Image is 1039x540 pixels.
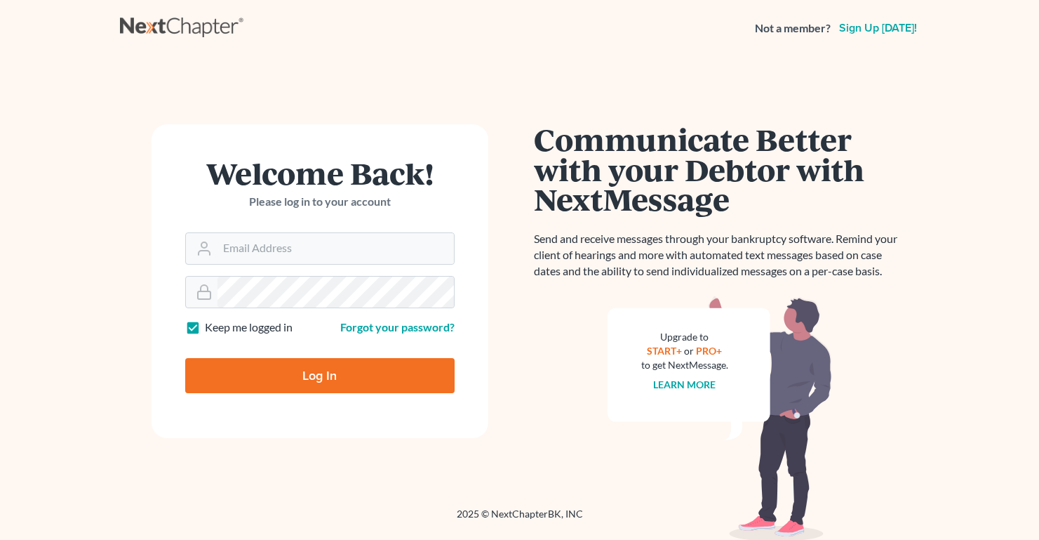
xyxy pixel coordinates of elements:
[684,345,694,357] span: or
[205,320,293,336] label: Keep me logged in
[534,124,906,214] h1: Communicate Better with your Debtor with NextMessage
[647,345,682,357] a: START+
[120,507,920,532] div: 2025 © NextChapterBK, INC
[836,22,920,34] a: Sign up [DATE]!
[217,233,454,264] input: Email Address
[653,378,716,390] a: Learn more
[534,231,906,279] p: Send and receive messages through your bankruptcy software. Remind your client of hearings and mo...
[696,345,722,357] a: PRO+
[755,20,831,37] strong: Not a member?
[185,158,455,188] h1: Welcome Back!
[185,358,455,393] input: Log In
[185,194,455,210] p: Please log in to your account
[340,320,455,334] a: Forgot your password?
[641,330,728,344] div: Upgrade to
[641,358,728,372] div: to get NextMessage.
